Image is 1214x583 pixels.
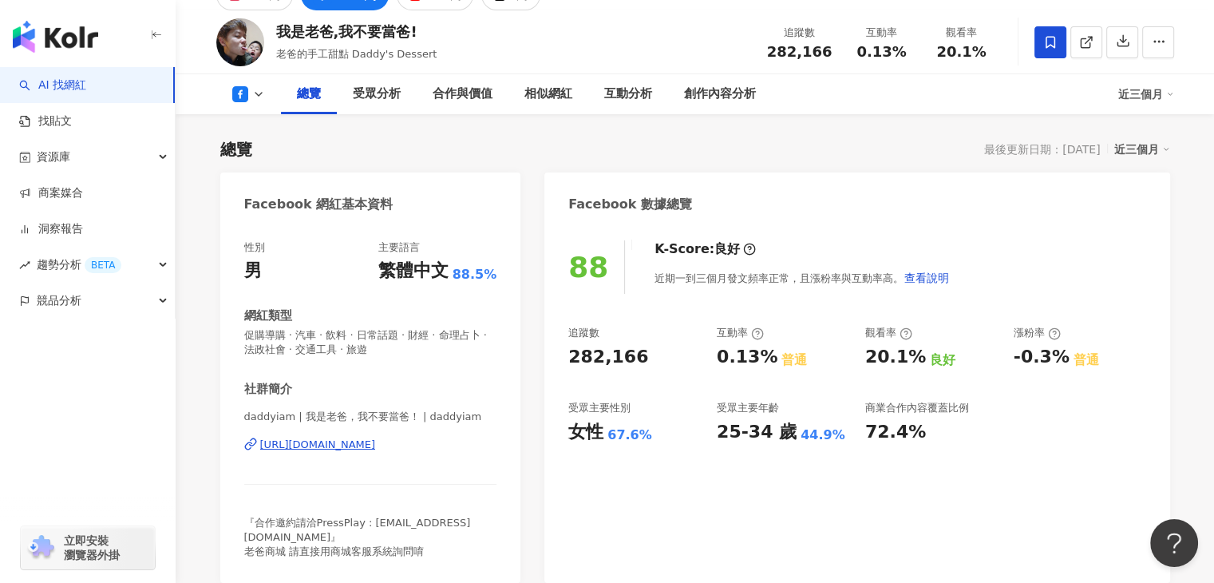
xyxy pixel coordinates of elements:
[767,25,832,41] div: 追蹤數
[21,526,155,569] a: chrome extension立即安裝 瀏覽器外掛
[378,240,420,255] div: 主要語言
[378,259,449,284] div: 繁體中文
[19,221,83,237] a: 洞察報告
[904,262,950,294] button: 查看說明
[26,535,57,561] img: chrome extension
[244,196,393,213] div: Facebook 網紅基本資料
[717,420,797,445] div: 25-34 歲
[244,259,262,284] div: 男
[767,43,832,60] span: 282,166
[453,266,497,284] span: 88.5%
[37,283,81,319] span: 競品分析
[244,517,471,557] span: 『合作邀約請洽PressPlay : [EMAIL_ADDRESS][DOMAIN_NAME]』 老爸商城 請直接用商城客服系統詢問唷
[654,262,950,294] div: 近期一到三個月發文頻率正常，且漲粉率與互動率高。
[64,533,120,562] span: 立即安裝 瀏覽器外掛
[568,401,631,415] div: 受眾主要性別
[1014,345,1070,370] div: -0.3%
[85,257,121,273] div: BETA
[865,401,969,415] div: 商業合作內容覆蓋比例
[717,345,777,370] div: 0.13%
[717,326,764,340] div: 互動率
[865,326,912,340] div: 觀看率
[37,247,121,283] span: 趨勢分析
[244,410,497,424] span: daddyiam | 我是老爸，我不要當爸！ | daddyiam
[931,25,992,41] div: 觀看率
[1014,326,1061,340] div: 漲粉率
[930,351,955,369] div: 良好
[433,85,492,104] div: 合作與價值
[244,328,497,357] span: 促購導購 · 汽車 · 飲料 · 日常話題 · 財經 · 命理占卜 · 法政社會 · 交通工具 · 旅遊
[856,44,906,60] span: 0.13%
[297,85,321,104] div: 總覽
[244,240,265,255] div: 性別
[781,351,807,369] div: 普通
[37,139,70,175] span: 資源庫
[714,240,740,258] div: 良好
[852,25,912,41] div: 互動率
[220,138,252,161] div: 總覽
[276,48,437,60] span: 老爸的手工甜點 Daddy's Dessert
[524,85,572,104] div: 相似網紅
[604,85,652,104] div: 互動分析
[1150,519,1198,567] iframe: Help Scout Beacon - Open
[244,307,292,324] div: 網紅類型
[904,272,949,284] span: 查看說明
[568,251,608,284] div: 88
[1118,81,1174,107] div: 近三個月
[568,420,603,445] div: 女性
[865,420,926,445] div: 72.4%
[684,85,756,104] div: 創作內容分析
[1074,351,1099,369] div: 普通
[13,21,98,53] img: logo
[19,185,83,201] a: 商案媒合
[568,326,599,340] div: 追蹤數
[244,438,497,452] a: [URL][DOMAIN_NAME]
[1114,139,1170,160] div: 近三個月
[260,438,376,452] div: [URL][DOMAIN_NAME]
[216,18,264,66] img: KOL Avatar
[353,85,401,104] div: 受眾分析
[984,143,1100,156] div: 最後更新日期：[DATE]
[568,345,648,370] div: 282,166
[19,77,86,93] a: searchAI 找網紅
[607,426,652,444] div: 67.6%
[654,240,756,258] div: K-Score :
[19,260,30,271] span: rise
[801,426,845,444] div: 44.9%
[568,196,692,213] div: Facebook 數據總覽
[865,345,926,370] div: 20.1%
[936,44,986,60] span: 20.1%
[19,113,72,129] a: 找貼文
[717,401,779,415] div: 受眾主要年齡
[276,22,437,42] div: 我是老爸,我不要當爸!
[244,381,292,398] div: 社群簡介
